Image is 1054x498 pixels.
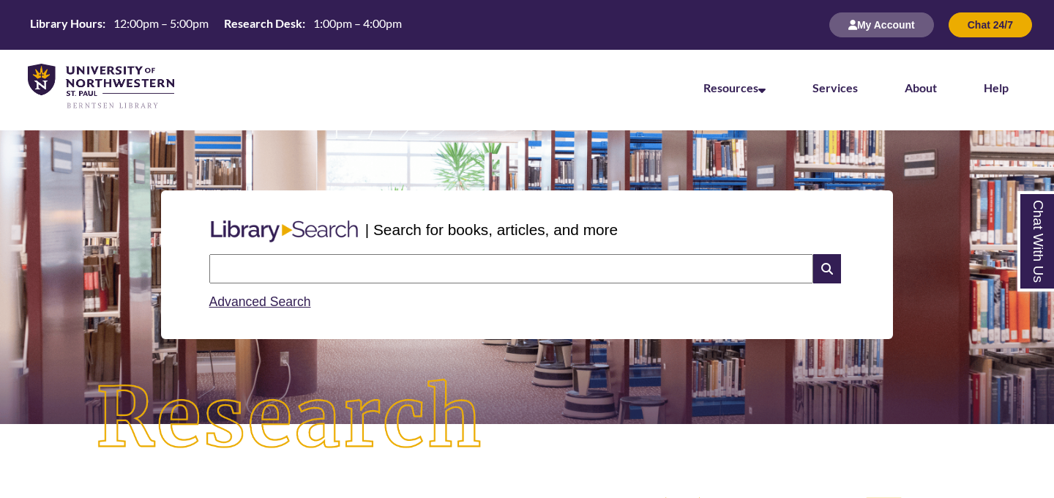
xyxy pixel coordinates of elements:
a: Advanced Search [209,294,311,309]
img: Libary Search [203,215,365,248]
p: | Search for books, articles, and more [365,218,618,241]
a: Resources [703,81,766,94]
th: Research Desk: [218,15,307,31]
a: Chat 24/7 [949,18,1032,31]
a: Help [984,81,1009,94]
img: UNWSP Library Logo [28,64,174,110]
span: 1:00pm – 4:00pm [313,16,402,30]
button: My Account [829,12,934,37]
a: My Account [829,18,934,31]
a: Hours Today [24,15,408,35]
button: Chat 24/7 [949,12,1032,37]
table: Hours Today [24,15,408,34]
th: Library Hours: [24,15,108,31]
span: 12:00pm – 5:00pm [113,16,209,30]
i: Search [813,254,841,283]
a: Services [812,81,858,94]
a: About [905,81,937,94]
